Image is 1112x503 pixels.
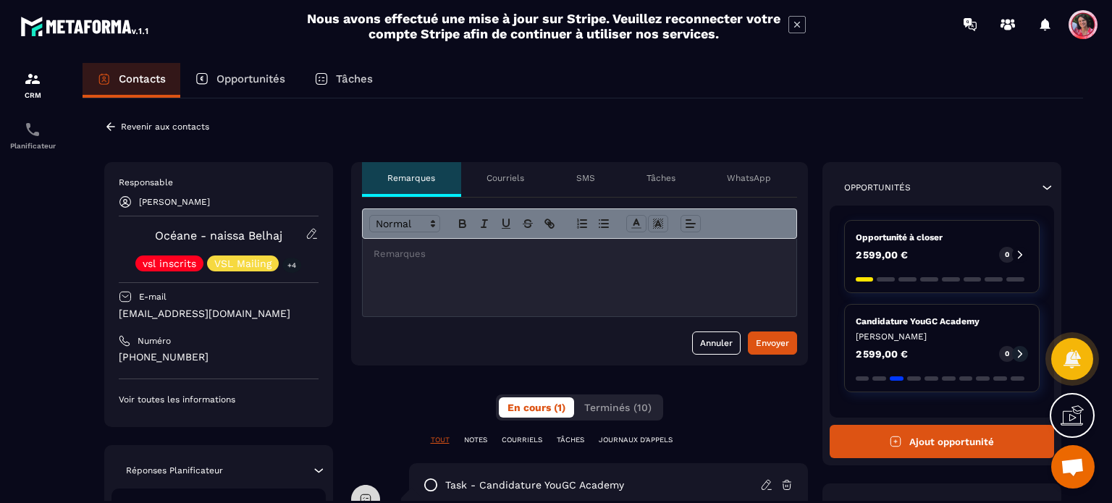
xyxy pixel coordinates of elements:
button: Terminés (10) [576,397,660,418]
p: Voir toutes les informations [119,394,319,405]
p: Tâches [336,72,373,85]
p: VSL Mailing [214,258,271,269]
p: NOTES [464,435,487,445]
p: Contacts [119,72,166,85]
a: schedulerschedulerPlanificateur [4,110,62,161]
img: logo [20,13,151,39]
button: Ajout opportunité [830,425,1055,458]
a: Océane - naissa Belhaj [155,229,282,242]
p: Courriels [486,172,524,184]
p: Opportunités [844,182,911,193]
p: Opportunités [216,72,285,85]
h2: Nous avons effectué une mise à jour sur Stripe. Veuillez reconnecter votre compte Stripe afin de ... [306,11,781,41]
p: SMS [576,172,595,184]
p: 2 599,00 € [856,250,908,260]
span: Terminés (10) [584,402,652,413]
p: TÂCHES [557,435,584,445]
div: Ouvrir le chat [1051,445,1095,489]
p: vsl inscrits [143,258,196,269]
button: Envoyer [748,331,797,355]
a: Contacts [83,63,180,98]
a: formationformationCRM [4,59,62,110]
p: Responsable [119,177,319,188]
p: Planificateur [4,142,62,150]
p: TOUT [431,435,450,445]
p: [PERSON_NAME] [139,197,210,207]
a: Opportunités [180,63,300,98]
p: 0 [1005,349,1009,359]
button: En cours (1) [499,397,574,418]
p: Numéro [138,335,171,347]
p: Opportunité à closer [856,232,1029,243]
p: [PHONE_NUMBER] [119,350,319,364]
p: COURRIELS [502,435,542,445]
p: E-mail [139,291,167,303]
p: Candidature YouGC Academy [856,316,1029,327]
img: formation [24,70,41,88]
p: Tâches [646,172,675,184]
p: 0 [1005,250,1009,260]
p: [PERSON_NAME] [856,331,1029,342]
p: WhatsApp [727,172,771,184]
p: Réponses Planificateur [126,465,223,476]
p: 2 599,00 € [856,349,908,359]
p: [EMAIL_ADDRESS][DOMAIN_NAME] [119,307,319,321]
a: Tâches [300,63,387,98]
div: Envoyer [756,336,789,350]
p: Remarques [387,172,435,184]
p: Revenir aux contacts [121,122,209,132]
span: En cours (1) [507,402,565,413]
p: JOURNAUX D'APPELS [599,435,673,445]
p: CRM [4,91,62,99]
p: +4 [282,258,301,273]
button: Annuler [692,331,741,355]
img: scheduler [24,121,41,138]
p: task - Candidature YouGC Academy [445,478,624,492]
